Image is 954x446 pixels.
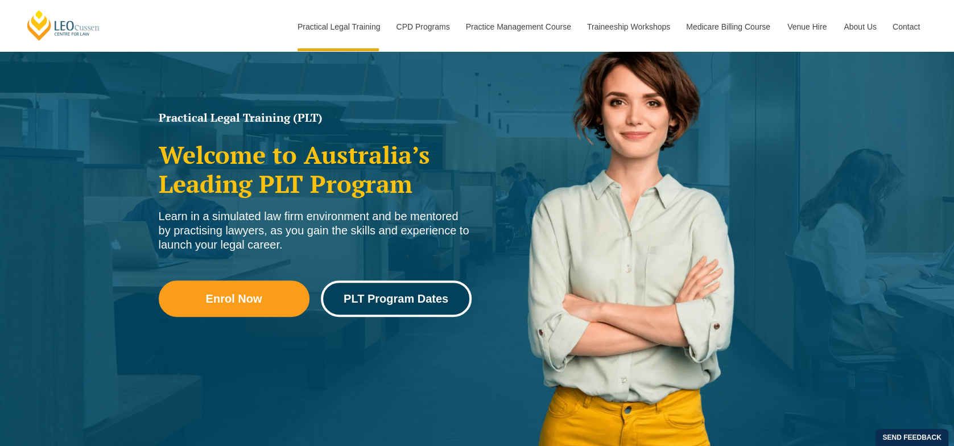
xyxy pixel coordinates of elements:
a: [PERSON_NAME] Centre for Law [26,9,101,42]
a: CPD Programs [387,2,457,51]
a: Enrol Now [159,280,309,317]
a: Contact [884,2,928,51]
span: Enrol Now [206,293,262,304]
a: About Us [835,2,884,51]
a: Practice Management Course [457,2,579,51]
a: Medicare Billing Course [678,2,779,51]
a: PLT Program Dates [321,280,472,317]
h1: Practical Legal Training (PLT) [159,112,472,123]
a: Venue Hire [779,2,835,51]
a: Traineeship Workshops [579,2,678,51]
a: Practical Legal Training [289,2,388,51]
span: PLT Program Dates [344,293,448,304]
div: Learn in a simulated law firm environment and be mentored by practising lawyers, as you gain the ... [159,209,472,252]
h2: Welcome to Australia’s Leading PLT Program [159,141,472,198]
